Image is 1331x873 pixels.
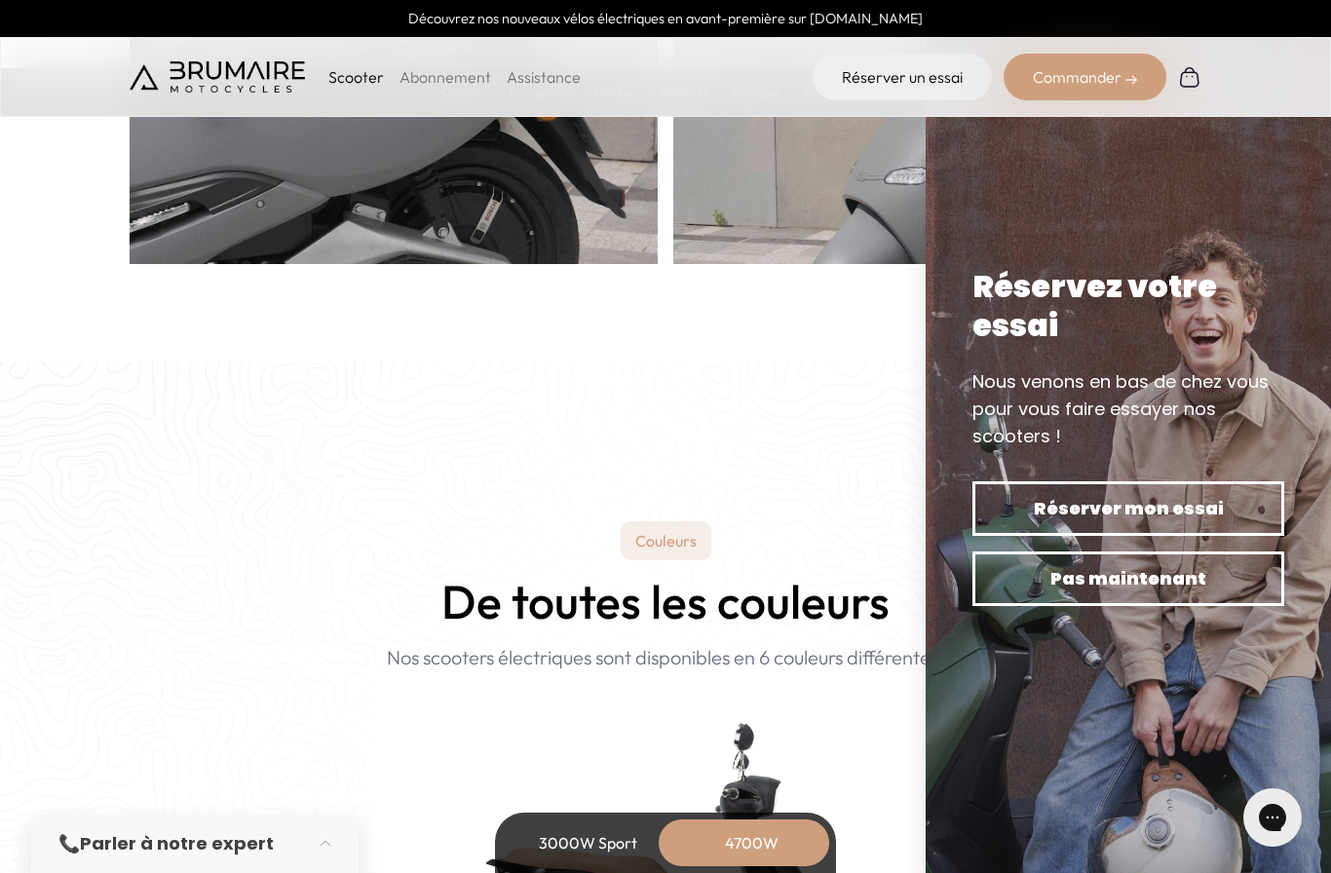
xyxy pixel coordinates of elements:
a: Assistance [507,67,581,87]
p: Nos scooters électriques sont disponibles en 6 couleurs différentes. [387,643,944,672]
iframe: Gorgias live chat messenger [1234,781,1312,854]
a: Réserver un essai [813,54,992,100]
img: Panier [1178,65,1201,89]
img: right-arrow-2.png [1125,74,1137,86]
div: 3000W Sport [510,819,665,866]
p: Scooter [328,65,384,89]
h2: De toutes les couleurs [441,576,890,627]
div: 4700W [673,819,829,866]
div: Commander [1004,54,1166,100]
img: Brumaire Motocycles [130,61,305,93]
p: Couleurs [621,521,711,560]
a: Abonnement [399,67,491,87]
